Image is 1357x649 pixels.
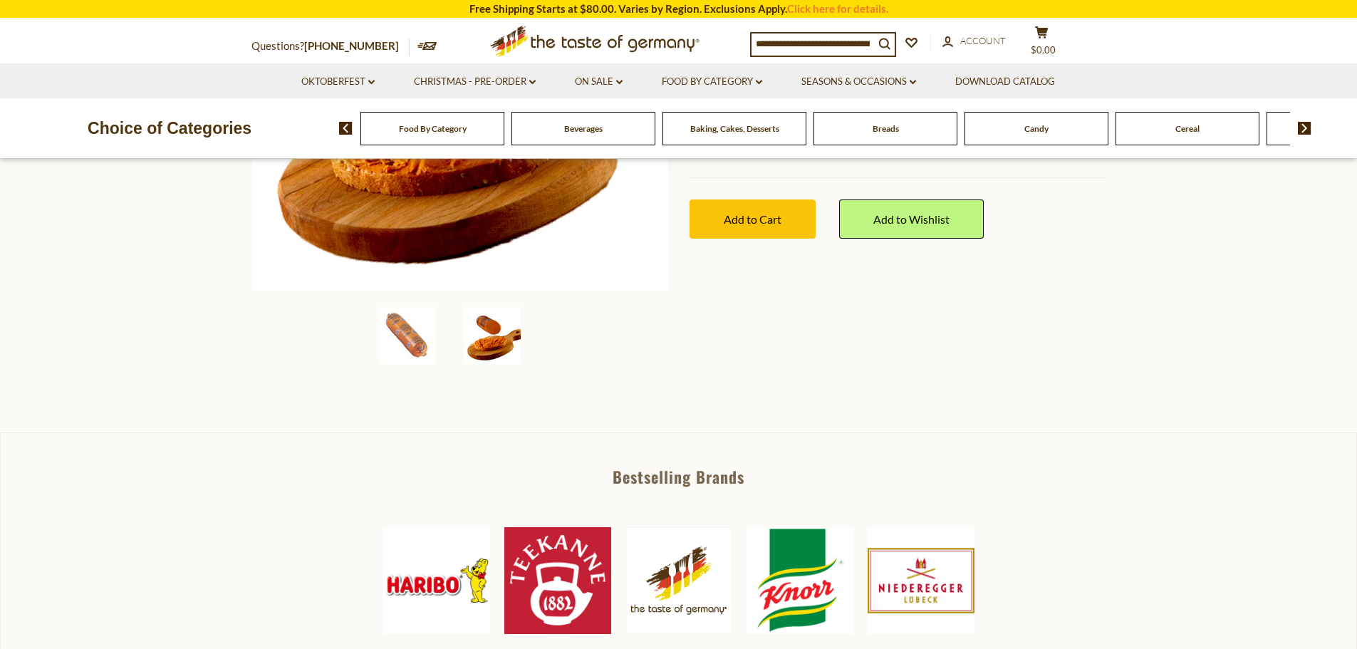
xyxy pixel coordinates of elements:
a: Beverages [564,123,603,134]
p: Questions? [251,37,410,56]
button: Add to Cart [690,199,816,239]
button: $0.00 [1021,26,1064,61]
img: Haribo [383,527,490,634]
span: $0.00 [1031,44,1056,56]
img: previous arrow [339,122,353,135]
a: Christmas - PRE-ORDER [414,74,536,90]
img: next arrow [1298,122,1311,135]
a: Seasons & Occasions [801,74,916,90]
a: Click here for details. [787,2,888,15]
span: Account [960,35,1006,46]
a: Cereal [1175,123,1200,134]
a: Add to Wishlist [839,199,984,239]
a: Account [942,33,1006,49]
img: The Taste of Germany [625,527,732,633]
img: Stiglmeier Mettwurst (Teawurst), 7 oz [464,307,521,364]
a: [PHONE_NUMBER] [304,39,399,52]
a: Breads [873,123,899,134]
span: Add to Cart [724,212,781,226]
a: Baking, Cakes, Desserts [690,123,779,134]
a: Food By Category [399,123,467,134]
a: Food By Category [662,74,762,90]
img: Niederegger [868,527,974,634]
img: Teekanne [504,527,611,634]
a: Oktoberfest [301,74,375,90]
a: Download Catalog [955,74,1055,90]
a: Candy [1024,123,1049,134]
img: Knorr [747,527,853,634]
div: Bestselling Brands [1,469,1356,484]
a: On Sale [575,74,623,90]
img: Stiglmeier Mettwurst (Teawurst), 7 oz [378,307,435,364]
